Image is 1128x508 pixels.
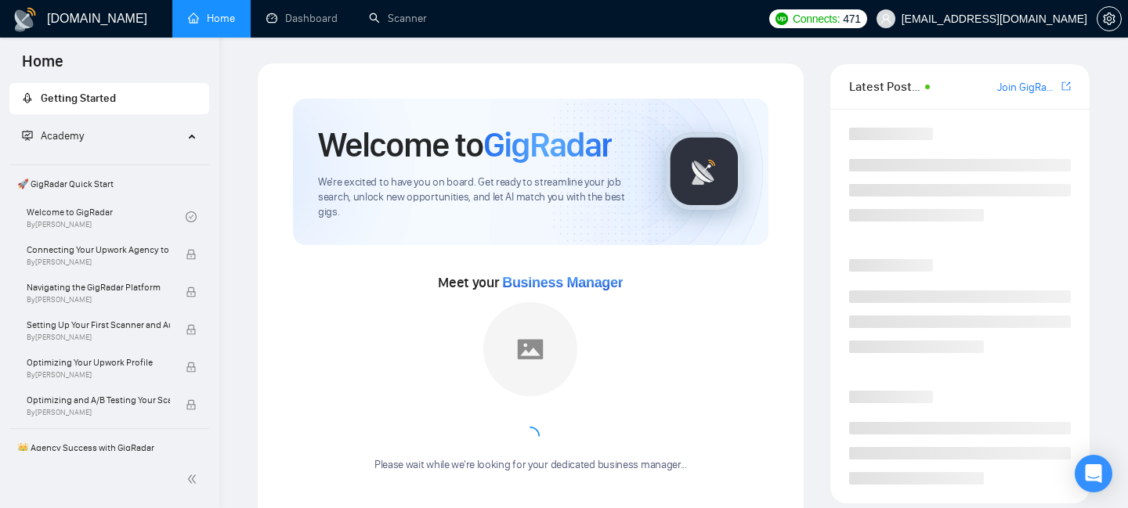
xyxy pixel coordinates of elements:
[775,13,788,25] img: upwork-logo.png
[318,175,640,220] span: We're excited to have you on board. Get ready to streamline your job search, unlock new opportuni...
[188,12,235,25] a: homeHome
[27,200,186,234] a: Welcome to GigRadarBy[PERSON_NAME]
[27,279,170,295] span: Navigating the GigRadar Platform
[880,13,891,24] span: user
[13,7,38,32] img: logo
[517,423,544,449] span: loading
[22,129,84,142] span: Academy
[369,12,427,25] a: searchScanner
[11,168,208,200] span: 🚀 GigRadar Quick Start
[365,458,696,473] div: Please wait while we're looking for your dedicated business manager...
[502,275,623,290] span: Business Manager
[186,211,197,222] span: check-circle
[186,362,197,373] span: lock
[266,12,338,25] a: dashboardDashboard
[22,130,33,141] span: fund-projection-screen
[41,92,116,105] span: Getting Started
[1097,6,1122,31] button: setting
[41,129,84,142] span: Academy
[997,79,1058,96] a: Join GigRadar Slack Community
[186,399,197,410] span: lock
[1097,13,1121,25] span: setting
[318,124,612,166] h1: Welcome to
[27,295,170,304] span: By [PERSON_NAME]
[483,302,577,396] img: placeholder.png
[27,258,170,267] span: By [PERSON_NAME]
[27,333,170,342] span: By [PERSON_NAME]
[27,370,170,380] span: By [PERSON_NAME]
[9,50,76,83] span: Home
[11,432,208,463] span: 👑 Agency Success with GigRadar
[186,471,202,487] span: double-left
[27,317,170,333] span: Setting Up Your First Scanner and Auto-Bidder
[186,286,197,297] span: lock
[483,124,612,166] span: GigRadar
[186,249,197,260] span: lock
[1097,13,1122,25] a: setting
[27,408,170,417] span: By [PERSON_NAME]
[793,10,840,27] span: Connects:
[9,83,209,114] li: Getting Started
[27,392,170,408] span: Optimizing and A/B Testing Your Scanner for Better Results
[843,10,860,27] span: 471
[186,324,197,335] span: lock
[27,355,170,370] span: Optimizing Your Upwork Profile
[849,77,920,96] span: Latest Posts from the GigRadar Community
[27,242,170,258] span: Connecting Your Upwork Agency to GigRadar
[438,274,623,291] span: Meet your
[1061,79,1071,94] a: export
[665,132,743,211] img: gigradar-logo.png
[1061,80,1071,92] span: export
[22,92,33,103] span: rocket
[1075,455,1112,492] div: Open Intercom Messenger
